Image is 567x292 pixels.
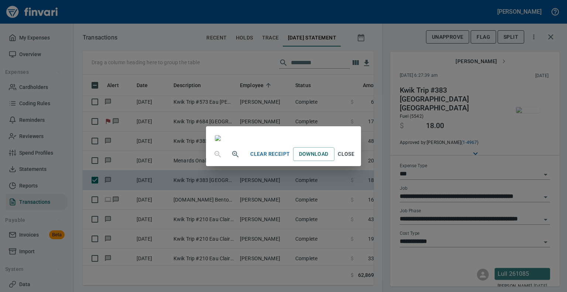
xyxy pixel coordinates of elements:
img: receipts%2Fmarketjohnson%2F2025-09-19%2FYqb1I34hIMUNu29z5iVcZwFm87s1__WnoD2Dfe4ic2rO9NVdE0.jpg [215,135,221,141]
span: Clear Receipt [250,150,290,159]
span: Download [299,150,329,159]
a: Download [293,147,334,161]
button: Clear Receipt [247,147,293,161]
span: Close [337,150,355,159]
button: Close [334,147,358,161]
